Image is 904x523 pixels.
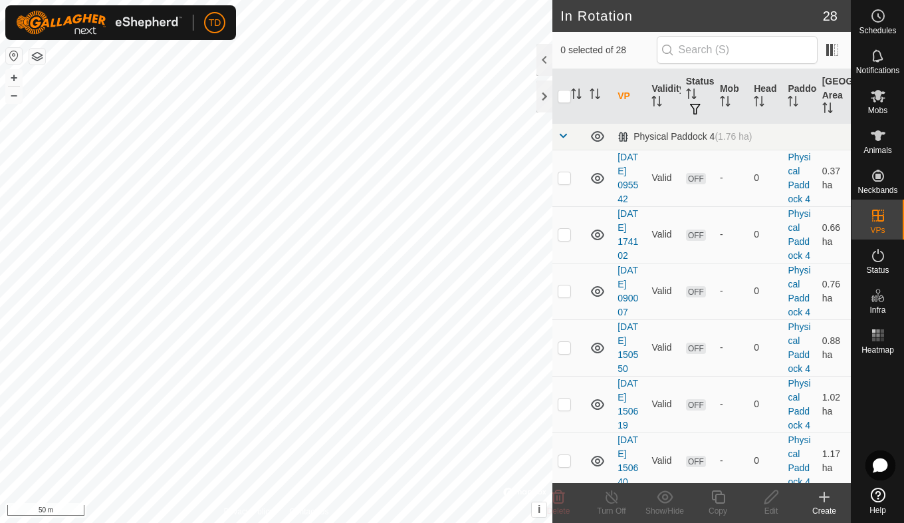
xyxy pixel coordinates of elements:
span: Notifications [856,67,899,75]
div: - [720,454,743,468]
td: Valid [646,150,680,206]
td: 0 [748,376,782,433]
a: [DATE] 095542 [618,152,638,204]
th: Head [748,69,782,124]
p-sorticon: Activate to sort [822,104,833,115]
a: Physical Paddock 4 [788,208,810,261]
span: 28 [823,6,838,26]
span: OFF [686,230,706,241]
th: Validity [646,69,680,124]
div: Copy [691,505,744,517]
td: 0.76 ha [817,263,851,319]
button: i [532,502,546,517]
h2: In Rotation [560,8,823,24]
p-sorticon: Activate to sort [788,98,798,108]
div: Edit [744,505,798,517]
th: Paddock [782,69,816,124]
td: 1.17 ha [817,433,851,489]
img: Gallagher Logo [16,11,182,35]
span: OFF [686,173,706,184]
th: VP [612,69,646,124]
span: Infra [869,306,885,314]
div: Physical Paddock 4 [618,131,752,142]
div: Turn Off [585,505,638,517]
span: VPs [870,226,885,234]
span: Help [869,506,886,514]
td: Valid [646,433,680,489]
p-sorticon: Activate to sort [590,90,600,101]
p-sorticon: Activate to sort [571,90,582,101]
div: - [720,284,743,298]
div: - [720,228,743,242]
td: 0 [748,150,782,206]
span: OFF [686,343,706,354]
a: Contact Us [289,506,328,518]
span: Heatmap [861,346,894,354]
a: Physical Paddock 4 [788,152,810,204]
span: OFF [686,456,706,467]
p-sorticon: Activate to sort [720,98,731,108]
th: [GEOGRAPHIC_DATA] Area [817,69,851,124]
p-sorticon: Activate to sort [754,98,764,108]
td: 0.66 ha [817,206,851,263]
span: (1.76 ha) [715,131,752,142]
a: [DATE] 150619 [618,378,638,431]
span: Animals [863,146,892,154]
a: Physical Paddock 4 [788,378,810,431]
span: Status [866,266,889,274]
th: Status [681,69,715,124]
a: Physical Paddock 4 [788,265,810,317]
button: Reset Map [6,48,22,64]
span: OFF [686,286,706,297]
span: Neckbands [857,186,897,194]
span: OFF [686,399,706,411]
td: 0.88 ha [817,319,851,376]
td: 0 [748,206,782,263]
span: i [538,504,540,515]
a: Help [851,482,904,520]
a: Physical Paddock 4 [788,321,810,374]
div: - [720,171,743,185]
div: Show/Hide [638,505,691,517]
td: 1.02 ha [817,376,851,433]
div: Create [798,505,851,517]
td: Valid [646,206,680,263]
span: Mobs [868,106,887,114]
input: Search (S) [657,36,818,64]
td: 0.37 ha [817,150,851,206]
td: 0 [748,263,782,319]
span: Schedules [859,27,896,35]
span: TD [209,16,221,30]
a: [DATE] 090007 [618,265,638,317]
div: - [720,397,743,411]
button: + [6,70,22,86]
p-sorticon: Activate to sort [686,90,697,101]
th: Mob [715,69,748,124]
a: [DATE] 150640 [618,435,638,487]
td: Valid [646,263,680,319]
span: 0 selected of 28 [560,43,656,57]
p-sorticon: Activate to sort [651,98,662,108]
button: – [6,87,22,103]
a: [DATE] 174102 [618,208,638,261]
td: Valid [646,376,680,433]
td: Valid [646,319,680,376]
a: Physical Paddock 4 [788,435,810,487]
a: [DATE] 150550 [618,321,638,374]
span: Delete [547,506,570,516]
td: 0 [748,433,782,489]
a: Privacy Policy [224,506,274,518]
button: Map Layers [29,49,45,65]
div: - [720,341,743,355]
td: 0 [748,319,782,376]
